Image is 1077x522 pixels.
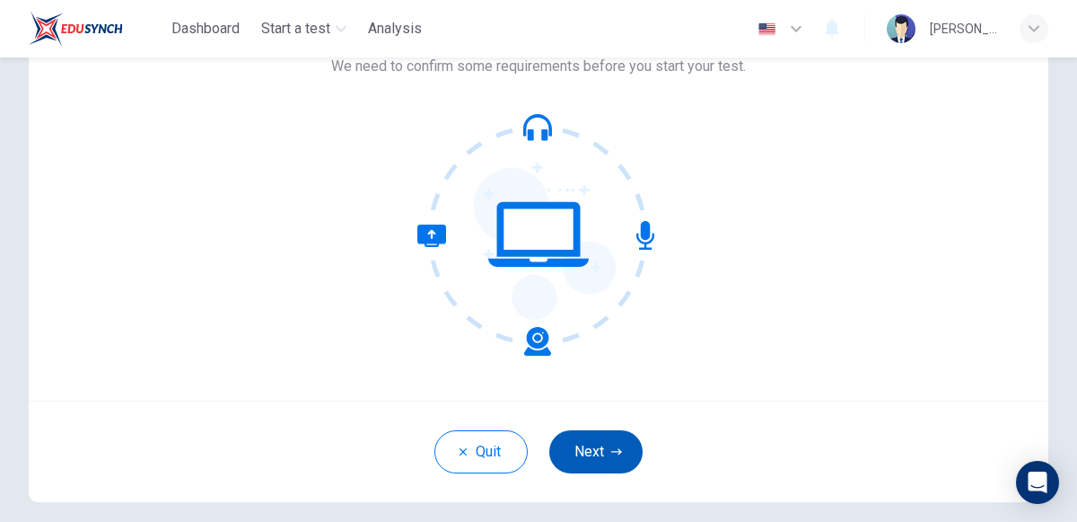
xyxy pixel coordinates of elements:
[1016,461,1059,504] div: Open Intercom Messenger
[254,13,354,45] button: Start a test
[549,430,643,473] button: Next
[29,11,123,47] img: EduSynch logo
[261,18,330,40] span: Start a test
[368,18,422,40] span: Analysis
[164,13,247,45] button: Dashboard
[361,13,429,45] button: Analysis
[29,11,164,47] a: EduSynch logo
[930,18,998,40] div: [PERSON_NAME]
[887,14,915,43] img: Profile picture
[434,430,528,473] button: Quit
[331,56,746,77] span: We need to confirm some requirements before you start your test.
[171,18,240,40] span: Dashboard
[756,22,778,36] img: en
